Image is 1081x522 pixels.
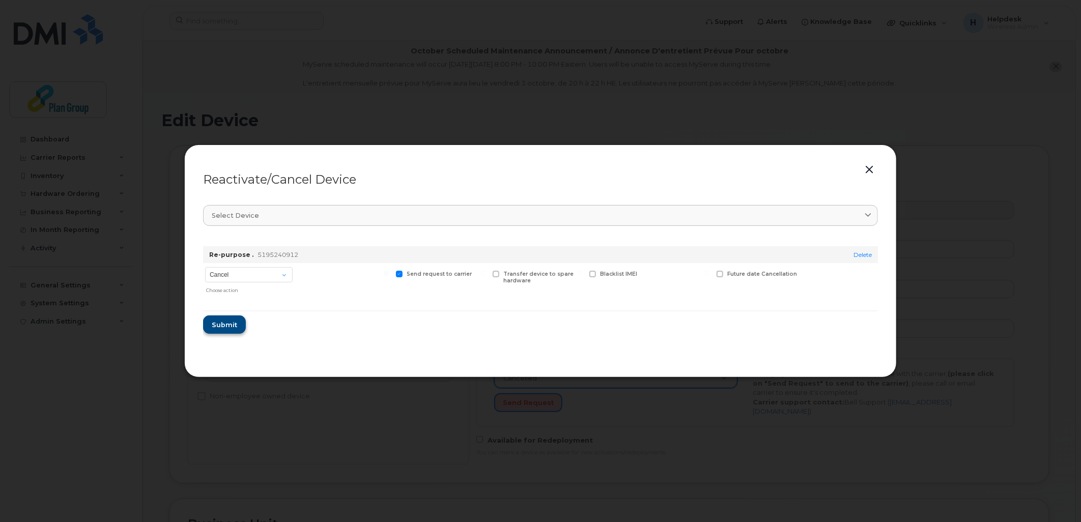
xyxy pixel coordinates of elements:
[727,271,797,277] span: Future date Cancellation
[600,271,637,277] span: Blacklist IMEI
[704,271,709,276] input: Future date Cancellation
[480,271,486,276] input: Transfer device to spare hardware
[206,283,293,294] div: Choose action
[203,315,246,334] button: Submit
[503,271,574,284] span: Transfer device to spare hardware
[212,320,237,330] span: Submit
[212,211,259,220] span: Select device
[203,173,878,186] div: Reactivate/Cancel Device
[854,251,872,258] a: Delete
[407,271,472,277] span: Send request to carrier
[384,271,389,276] input: Send request to carrier
[203,205,878,226] a: Select device
[209,251,253,258] strong: Re-purpose .
[577,271,582,276] input: Blacklist IMEI
[258,251,298,258] span: 5195240912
